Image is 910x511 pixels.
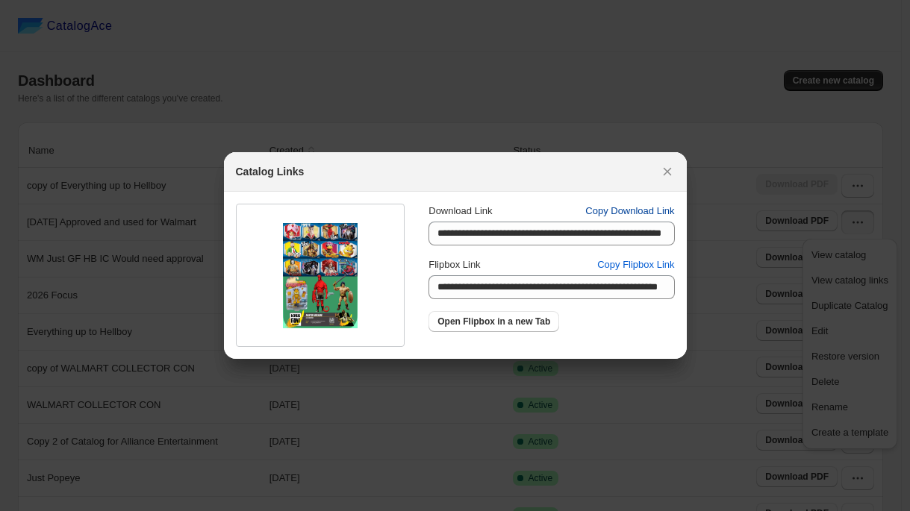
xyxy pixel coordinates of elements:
[597,257,674,272] span: Copy Flipbox Link
[283,223,358,328] img: thumbImage
[585,204,674,219] span: Copy Download Link
[576,199,683,223] button: Copy Download Link
[428,311,559,332] a: Open Flipbox in a new Tab
[437,316,550,327] span: Open Flipbox in a new Tab
[428,205,492,216] span: Download Link
[588,253,683,277] button: Copy Flipbox Link
[236,164,305,179] h2: Catalog Links
[428,259,480,270] span: Flipbox Link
